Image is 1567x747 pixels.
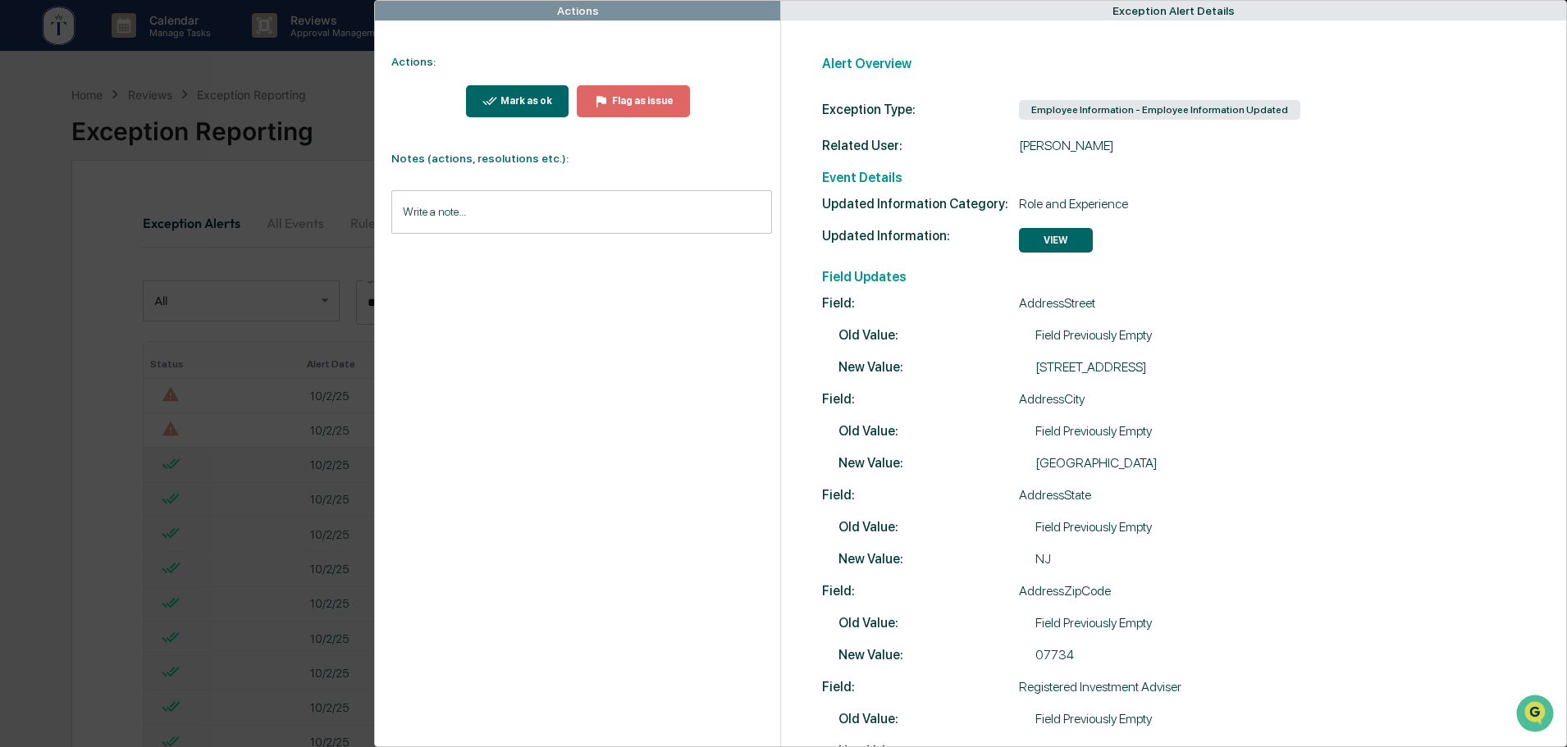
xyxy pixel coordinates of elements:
span: [DATE] [145,223,179,236]
button: Mark as ok [466,85,569,117]
strong: Notes (actions, resolutions etc.): [391,152,569,165]
h2: Event Details [822,170,1542,185]
div: AddressCity [822,391,1542,407]
div: Role and Experience [822,196,1542,212]
span: • [136,223,142,236]
div: Actions [557,4,599,17]
span: Old Value: [838,615,1035,631]
img: 1746055101610-c473b297-6a78-478c-a979-82029cc54cd1 [16,125,46,155]
div: Past conversations [16,182,110,195]
a: 🖐️Preclearance [10,329,112,358]
h2: Field Updates [822,269,1542,285]
span: Old Value: [838,519,1035,535]
div: Field Previously Empty [838,519,1542,535]
h2: Alert Overview [822,56,1542,71]
div: [PERSON_NAME] [822,138,1542,153]
img: Tammy Steffen [16,252,43,278]
button: Flag as issue [577,85,690,117]
div: 🔎 [16,368,30,381]
div: Flag as issue [609,95,674,107]
span: Pylon [163,407,199,419]
div: AddressStreet [822,295,1542,311]
div: 🖐️ [16,337,30,350]
div: Employee Information - Employee Information Updated [1019,100,1300,120]
div: Field Previously Empty [838,327,1542,343]
span: Updated Information: [822,228,1019,244]
span: New Value: [838,551,1035,567]
div: AddressZipCode [822,583,1542,599]
span: Old Value: [838,423,1035,439]
span: Field: [822,583,1019,599]
img: 8933085812038_c878075ebb4cc5468115_72.jpg [34,125,64,155]
div: Field Previously Empty [838,615,1542,631]
div: 07734 [838,647,1542,663]
span: New Value: [838,359,1035,375]
span: [DATE] [145,267,179,280]
button: Start new chat [279,130,299,150]
span: Data Lookup [33,367,103,383]
span: Attestations [135,335,203,352]
span: Field: [822,391,1019,407]
span: Preclearance [33,335,106,352]
strong: Actions: [391,55,436,68]
a: Powered byPylon [116,406,199,419]
a: 🔎Data Lookup [10,360,110,389]
div: [GEOGRAPHIC_DATA] [838,455,1542,471]
div: NJ [838,551,1542,567]
img: Tammy Steffen [16,207,43,234]
iframe: Open customer support [1514,693,1559,737]
a: 🗄️Attestations [112,329,210,358]
span: [PERSON_NAME] [51,223,133,236]
span: Field: [822,295,1019,311]
div: [STREET_ADDRESS] [838,359,1542,375]
div: Field Previously Empty [838,423,1542,439]
span: Field: [822,487,1019,503]
span: [PERSON_NAME] [51,267,133,280]
div: Mark as ok [497,95,552,107]
p: How can we help? [16,34,299,61]
span: New Value: [838,647,1035,663]
button: See all [254,179,299,198]
span: Old Value: [838,711,1035,727]
span: • [136,267,142,280]
span: New Value: [838,455,1035,471]
div: Exception Alert Details [1112,4,1235,17]
button: VIEW [1019,228,1093,253]
span: Old Value: [838,327,1035,343]
span: Related User: [822,138,1019,153]
div: AddressState [822,487,1542,503]
span: Updated Information Category: [822,196,1019,212]
span: Field: [822,679,1019,695]
div: Start new chat [74,125,269,142]
div: Exception Type: [822,102,1019,117]
div: Field Previously Empty [838,711,1542,727]
div: Registered Investment Adviser [822,679,1542,695]
div: 🗄️ [119,337,132,350]
div: We're available if you need us! [74,142,226,155]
